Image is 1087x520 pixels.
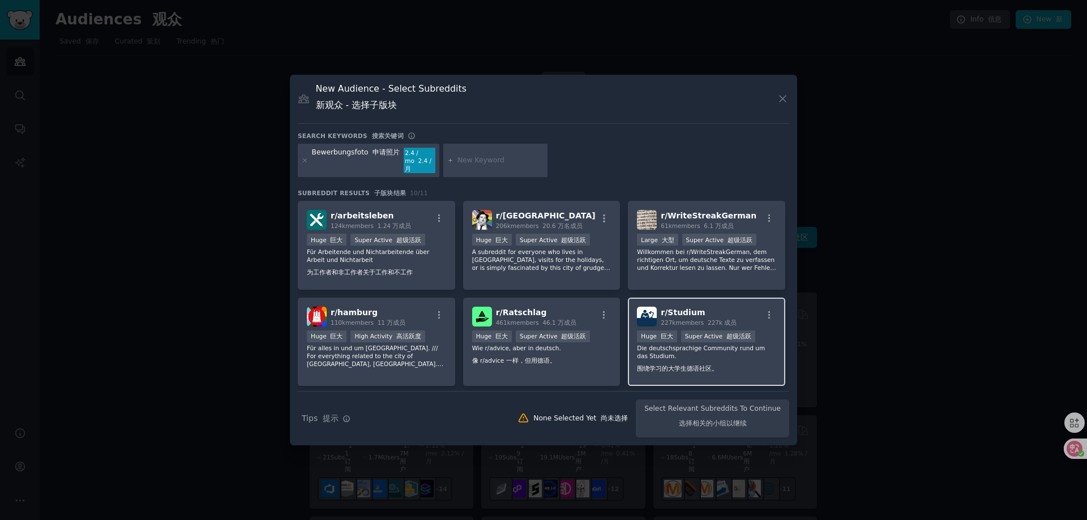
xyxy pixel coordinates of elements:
[472,344,611,369] p: Wie r/advice, aber in deutsch.
[307,234,346,246] div: Huge
[316,83,467,115] h3: New Audience - Select Subreddits
[331,222,411,229] span: 124k members
[307,307,327,326] img: hamburg
[561,237,586,243] font: 超级活跃
[661,222,734,229] span: 61k members
[472,234,512,246] div: Huge
[661,319,737,326] span: 227k members
[307,269,413,276] font: 为工作者和非工作者关于工作和不工作
[472,307,492,326] img: Ratschlag
[637,330,677,342] div: Huge
[323,414,339,423] font: 提示
[316,100,397,110] font: 新观众 - 选择子版块
[331,319,405,326] span: 110k members
[708,319,737,326] font: 227k 成员
[637,344,776,377] p: Die deutschsprachige Community rund um das Studium.
[637,234,678,246] div: Large
[496,319,576,326] span: 461k members
[496,211,596,220] span: r/ [GEOGRAPHIC_DATA]
[704,222,734,229] font: 6.1 万成员
[331,211,394,220] span: r/ arbeitsleben
[727,237,752,243] font: 超级活跃
[378,222,412,229] font: 1.24 万成员
[661,211,756,220] span: r/ WriteStreakGerman
[404,148,435,174] div: 2.4 / mo
[601,414,628,422] font: 尚未选择
[298,189,406,197] span: Subreddit Results
[682,234,756,246] div: Super Active
[561,333,586,339] font: 超级活跃
[307,248,446,281] p: Für Arbeitende und Nichtarbeitende über Arbeit und Nichtarbeit
[542,222,583,229] font: 20.6 万名成员
[533,414,628,424] div: None Selected Yet
[662,237,674,243] font: 大型
[350,234,425,246] div: Super Active
[726,333,751,339] font: 超级活跃
[396,237,421,243] font: 超级活跃
[495,333,508,339] font: 巨大
[495,237,508,243] font: 巨大
[496,308,547,317] span: r/ Ratschlag
[457,156,543,166] input: New Keyword
[312,148,400,174] div: Bewerbungsfoto
[330,237,343,243] font: 巨大
[378,319,406,326] font: 11 万成员
[373,148,400,156] font: 申请照片
[372,132,404,139] font: 搜索关键词
[307,330,346,342] div: Huge
[298,132,404,140] h3: Search keywords
[542,319,576,326] font: 46.1 万成员
[637,365,718,372] font: 围绕学习的大学生德语社区。
[298,409,354,428] button: Tips 提示
[637,210,657,230] img: WriteStreakGerman
[472,330,512,342] div: Huge
[350,330,425,342] div: High Activity
[637,307,657,326] img: Studium
[472,210,492,230] img: wien
[681,330,755,342] div: Super Active
[496,222,583,229] span: 206k members
[516,330,590,342] div: Super Active
[396,333,421,339] font: 高活跃度
[637,248,776,272] p: Willkommen bei r/WriteStreakGerman, dem richtigen Ort, um deutsche Texte zu verfassen und Korrekt...
[661,333,673,339] font: 巨大
[472,248,611,272] p: A subreddit for everyone who lives in [GEOGRAPHIC_DATA], visits for the holidays, or is simply fa...
[405,157,431,172] font: 2.4 / 月
[374,190,406,196] font: 子版块结果
[472,357,556,364] font: 像 r/advice 一样，但用德语。
[307,344,446,368] p: Für alles in und um [GEOGRAPHIC_DATA]. /// For everything related to the city of [GEOGRAPHIC_DATA...
[661,308,705,317] span: r/ Studium
[410,190,428,196] span: 10 / 11
[330,333,343,339] font: 巨大
[302,412,339,424] span: Tips
[307,210,327,230] img: arbeitsleben
[331,308,378,317] span: r/ hamburg
[516,234,590,246] div: Super Active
